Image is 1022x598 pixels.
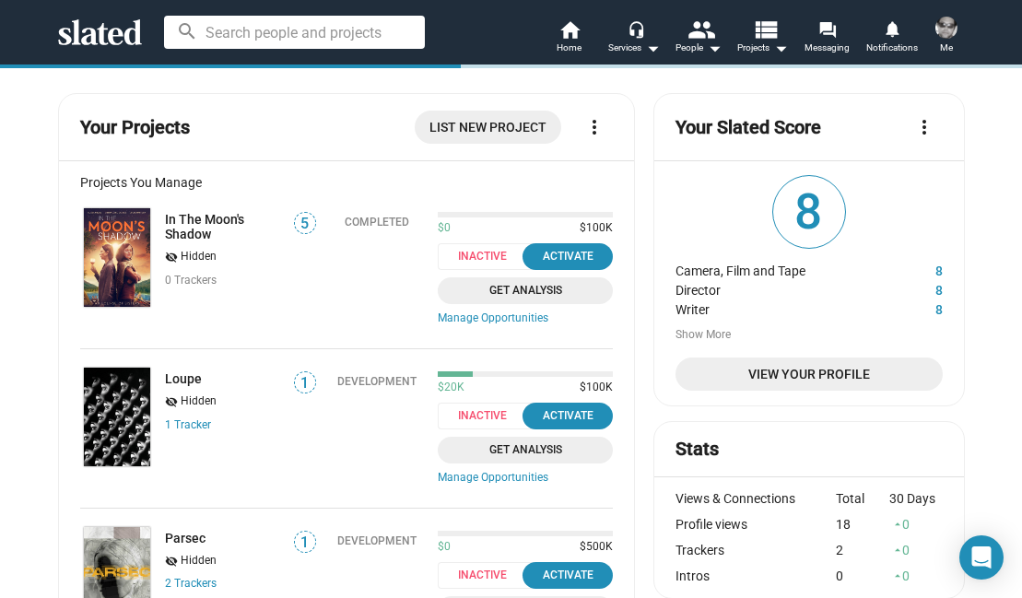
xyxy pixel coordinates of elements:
div: 0 [889,517,943,532]
a: Get Analysis [438,437,613,463]
a: In The Moon's Shadow [165,212,282,241]
mat-icon: forum [818,20,836,38]
span: Hidden [181,394,217,409]
img: In The Moon's Shadow [84,208,150,307]
button: Alvin CaseMe [924,13,969,61]
div: Trackers [675,543,836,557]
mat-icon: visibility_off [165,553,178,570]
span: View Your Profile [690,358,927,391]
div: People [675,37,722,59]
span: s [211,577,217,590]
div: 18 [836,517,889,532]
span: $0 [438,540,451,555]
a: In The Moon's Shadow [80,205,154,311]
div: Projects You Manage [80,175,614,190]
mat-icon: arrow_drop_up [891,569,904,582]
mat-card-title: Stats [675,437,719,462]
span: $0 [438,221,451,236]
button: Activate [523,403,613,429]
dt: Director [675,278,873,298]
mat-icon: visibility_off [165,393,178,411]
dd: 8 [874,298,943,317]
div: Activate [534,566,602,585]
img: Alvin Case [935,17,957,39]
span: 0 Trackers [165,274,217,287]
dd: 8 [874,278,943,298]
span: Inactive [438,243,536,270]
span: Me [940,37,953,59]
div: Total [836,491,889,506]
span: Get Analysis [449,440,602,460]
mat-icon: arrow_drop_up [891,544,904,557]
a: Get Analysis [438,277,613,304]
span: Hidden [181,554,217,569]
div: Views & Connections [675,491,836,506]
button: Activate [523,562,613,589]
span: 8 [773,176,845,248]
span: 5 [295,215,315,233]
a: Loupe [165,371,202,386]
dd: 8 [874,259,943,278]
a: Manage Opportunities [438,471,613,486]
div: Profile views [675,517,836,532]
span: $500K [572,540,613,555]
mat-icon: notifications [883,19,900,37]
dt: Writer [675,298,873,317]
span: List New Project [429,111,546,144]
a: Home [537,18,602,59]
mat-icon: arrow_drop_up [891,518,904,531]
mat-icon: people [687,16,713,42]
span: Projects [737,37,788,59]
mat-icon: view_list [751,16,778,42]
button: People [666,18,731,59]
div: Completed [345,216,409,229]
span: Get Analysis [449,281,602,300]
span: $100K [572,381,613,395]
img: Loupe [84,368,150,466]
a: List New Project [415,111,561,144]
div: 2 [836,543,889,557]
mat-card-title: Your Slated Score [675,115,821,140]
a: Notifications [860,18,924,59]
a: 2 Trackers [165,577,217,590]
span: $100K [572,221,613,236]
button: Projects [731,18,795,59]
mat-icon: more_vert [913,116,935,138]
div: 30 Days [889,491,943,506]
span: Inactive [438,403,536,429]
div: Activate [534,247,602,266]
dt: Camera, Film and Tape [675,259,873,278]
mat-icon: arrow_drop_down [703,37,725,59]
div: Open Intercom Messenger [959,535,1004,580]
button: Services [602,18,666,59]
span: Messaging [805,37,850,59]
div: Services [608,37,660,59]
span: Home [557,37,581,59]
mat-icon: arrow_drop_down [769,37,792,59]
mat-icon: home [558,18,581,41]
mat-icon: headset_mic [628,20,644,37]
a: Messaging [795,18,860,59]
div: Activate [534,406,602,426]
span: Inactive [438,562,536,589]
mat-icon: more_vert [583,116,605,138]
button: Show More [675,328,731,343]
span: $20K [438,381,464,395]
button: Activate [523,243,613,270]
mat-icon: arrow_drop_down [641,37,664,59]
div: 0 [836,569,889,583]
span: 1 [295,534,315,552]
div: Intros [675,569,836,583]
div: Development [337,375,417,388]
span: 1 [295,374,315,393]
div: 0 [889,569,943,583]
input: Search people and projects [164,16,425,49]
a: View Your Profile [675,358,942,391]
span: Notifications [866,37,918,59]
div: 0 [889,543,943,557]
span: Hidden [181,250,217,264]
a: Manage Opportunities [438,311,613,326]
a: Loupe [80,364,154,470]
div: Development [337,534,417,547]
a: 1 Tracker [165,418,211,431]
